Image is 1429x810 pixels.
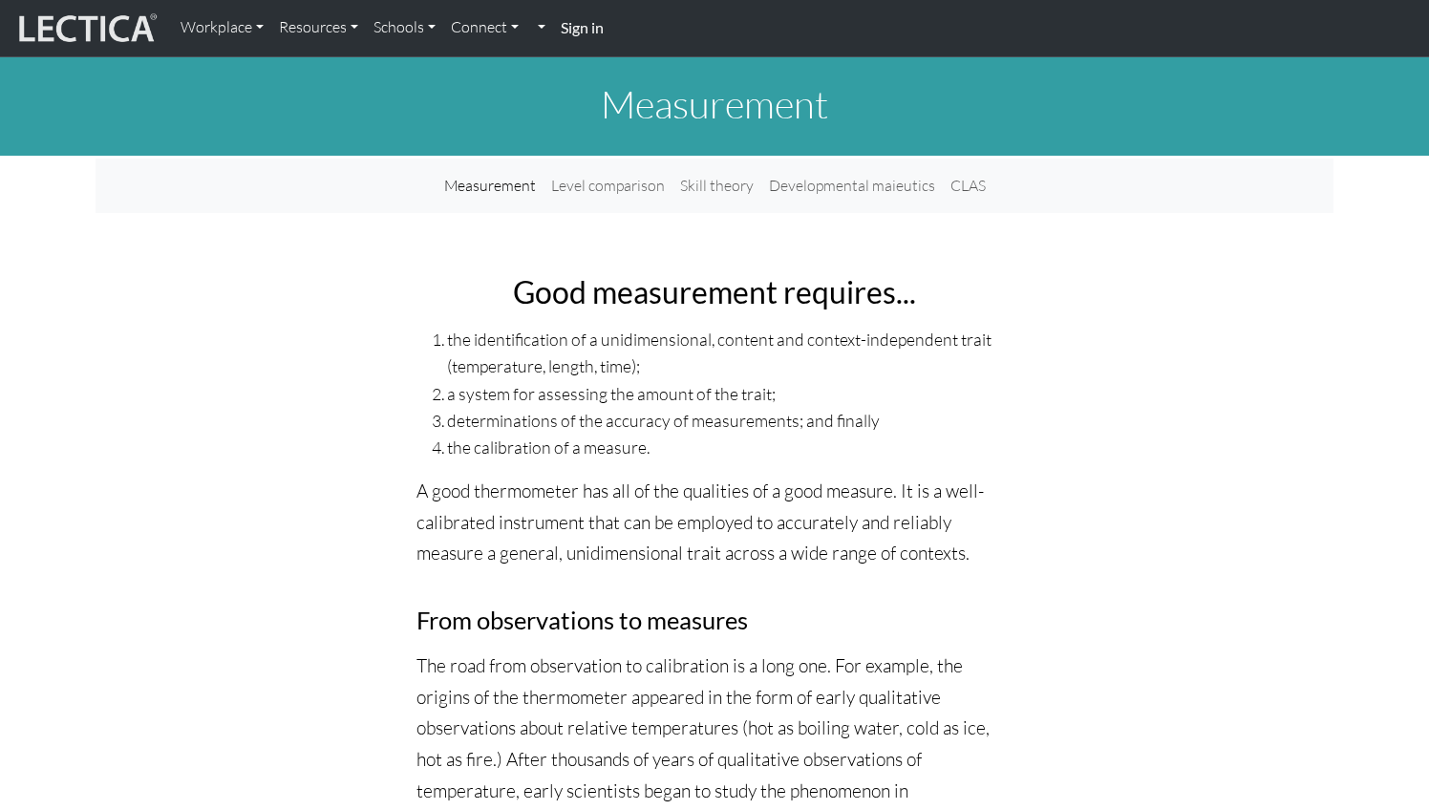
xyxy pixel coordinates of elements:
h1: Measurement [96,81,1333,127]
a: CLAS [943,166,993,205]
a: Connect [443,8,526,48]
img: lecticalive [14,11,158,47]
strong: Sign in [561,18,604,36]
a: Developmental maieutics [761,166,943,205]
a: Resources [271,8,366,48]
a: Sign in [553,8,611,49]
li: a system for assessing the amount of the trait; [447,380,1013,407]
a: Workplace [173,8,271,48]
h2: Good measurement requires... [416,274,1013,310]
li: the calibration of a measure. [447,434,1013,460]
a: Schools [366,8,443,48]
h3: From observations to measures [416,606,1013,635]
li: the identification of a unidimensional, content and context-independent trait (temperature, lengt... [447,326,1013,379]
a: Skill theory [672,166,761,205]
p: A good thermometer has all of the qualities of a good measure. It is a well-calibrated instrument... [416,476,1013,569]
a: Level comparison [544,166,672,205]
a: Measurement [437,166,544,205]
li: determinations of the accuracy of measurements; and finally [447,407,1013,434]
